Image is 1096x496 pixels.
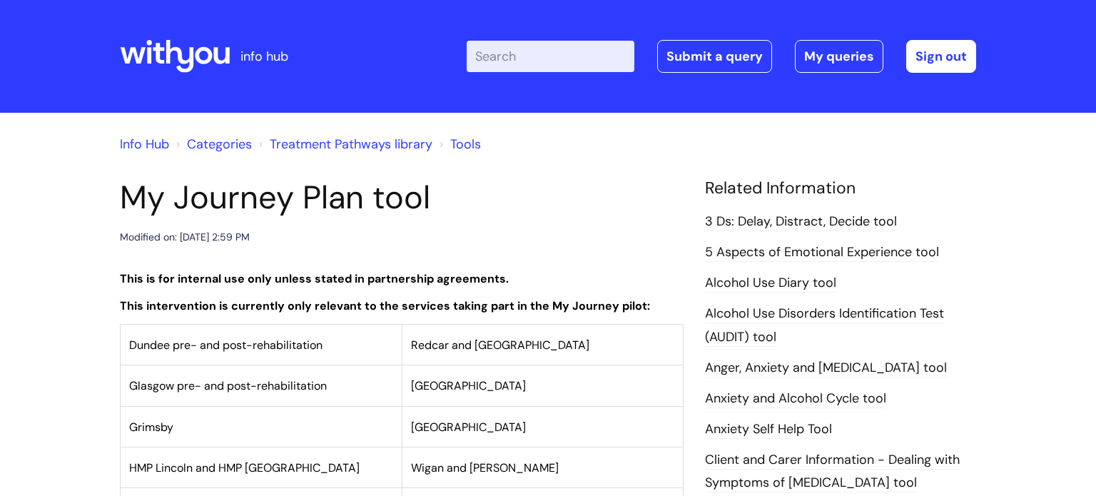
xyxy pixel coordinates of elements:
div: | - [467,40,976,73]
input: Search [467,41,634,72]
a: 3 Ds: Delay, Distract, Decide tool [705,213,897,231]
a: Anger, Anxiety and [MEDICAL_DATA] tool [705,359,947,378]
span: HMP Lincoln and HMP [GEOGRAPHIC_DATA] [129,460,360,475]
a: 5 Aspects of Emotional Experience tool [705,243,939,262]
a: Tools [450,136,481,153]
span: Grimsby [129,420,173,435]
span: Glasgow pre- and post-rehabilitation [129,378,327,393]
li: Solution home [173,133,252,156]
a: Anxiety Self Help Tool [705,420,832,439]
strong: This is for internal use only unless stated in partnership agreements. [120,271,509,286]
h1: My Journey Plan tool [120,178,684,217]
span: [GEOGRAPHIC_DATA] [411,420,526,435]
li: Tools [436,133,481,156]
a: Treatment Pathways library [270,136,432,153]
h4: Related Information [705,178,976,198]
a: Categories [187,136,252,153]
div: Modified on: [DATE] 2:59 PM [120,228,250,246]
a: Info Hub [120,136,169,153]
a: Anxiety and Alcohol Cycle tool [705,390,886,408]
a: My queries [795,40,883,73]
p: info hub [240,45,288,68]
a: Alcohol Use Disorders Identification Test (AUDIT) tool [705,305,944,346]
span: [GEOGRAPHIC_DATA] [411,378,526,393]
a: Client and Carer Information - Dealing with Symptoms of [MEDICAL_DATA] tool [705,451,960,492]
span: Redcar and [GEOGRAPHIC_DATA] [411,338,589,353]
a: Sign out [906,40,976,73]
strong: This intervention is currently only relevant to the services taking part in the My Journey pilot: [120,298,650,313]
span: Dundee pre- and post-rehabilitation [129,338,323,353]
span: Wigan and [PERSON_NAME] [411,460,559,475]
a: Submit a query [657,40,772,73]
a: Alcohol Use Diary tool [705,274,836,293]
li: Treatment Pathways library [255,133,432,156]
